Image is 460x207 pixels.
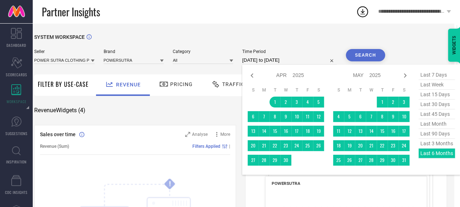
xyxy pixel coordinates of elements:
[366,126,377,137] td: Wed May 14 2025
[248,87,259,93] th: Sunday
[302,111,313,122] td: Fri Apr 11 2025
[344,140,355,151] td: Mon May 19 2025
[419,119,455,129] span: last month
[344,87,355,93] th: Monday
[6,159,27,165] span: INSPIRATION
[355,111,366,122] td: Tue May 06 2025
[34,107,85,114] span: Revenue Widgets ( 4 )
[116,82,141,88] span: Revenue
[401,71,409,80] div: Next month
[388,140,399,151] td: Fri May 23 2025
[366,155,377,166] td: Wed May 28 2025
[313,140,324,151] td: Sat Apr 26 2025
[399,111,409,122] td: Sat May 10 2025
[259,126,269,137] td: Mon Apr 14 2025
[333,126,344,137] td: Sun May 11 2025
[419,109,455,119] span: last 45 days
[269,155,280,166] td: Tue Apr 29 2025
[377,97,388,107] td: Thu May 01 2025
[248,126,259,137] td: Sun Apr 13 2025
[333,140,344,151] td: Sun May 18 2025
[399,97,409,107] td: Sat May 03 2025
[346,49,385,61] button: Search
[40,144,69,149] span: Revenue (Sum)
[302,87,313,93] th: Friday
[104,49,164,54] span: Brand
[333,87,344,93] th: Sunday
[356,5,369,18] div: Open download list
[280,97,291,107] td: Wed Apr 02 2025
[229,144,230,149] span: |
[242,49,337,54] span: Time Period
[242,56,337,65] input: Select time period
[40,131,76,137] span: Sales over time
[291,126,302,137] td: Thu Apr 17 2025
[388,87,399,93] th: Friday
[377,87,388,93] th: Thursday
[7,42,26,48] span: DASHBOARD
[173,49,233,54] span: Category
[419,139,455,149] span: last 3 months
[377,111,388,122] td: Thu May 08 2025
[366,87,377,93] th: Wednesday
[280,126,291,137] td: Wed Apr 16 2025
[399,140,409,151] td: Sat May 24 2025
[259,111,269,122] td: Mon Apr 07 2025
[313,87,324,93] th: Saturday
[272,181,300,186] span: POWERSUTRA
[34,34,85,40] span: SYSTEM WORKSPACE
[7,99,27,104] span: WORKSPACE
[419,129,455,139] span: last 90 days
[313,126,324,137] td: Sat Apr 19 2025
[333,111,344,122] td: Sun May 04 2025
[248,111,259,122] td: Sun Apr 06 2025
[248,71,256,80] div: Previous month
[291,111,302,122] td: Thu Apr 10 2025
[388,97,399,107] td: Fri May 02 2025
[269,87,280,93] th: Tuesday
[5,190,28,195] span: CDC INSIGHTS
[355,155,366,166] td: Tue May 27 2025
[170,81,193,87] span: Pricing
[377,140,388,151] td: Thu May 22 2025
[366,140,377,151] td: Wed May 21 2025
[388,111,399,122] td: Fri May 09 2025
[38,80,89,89] span: Filter By Use-Case
[259,140,269,151] td: Mon Apr 21 2025
[248,155,259,166] td: Sun Apr 27 2025
[377,155,388,166] td: Thu May 29 2025
[185,132,190,137] svg: Zoom
[399,87,409,93] th: Saturday
[291,140,302,151] td: Thu Apr 24 2025
[302,140,313,151] td: Fri Apr 25 2025
[291,97,302,107] td: Thu Apr 03 2025
[42,4,100,19] span: Partner Insights
[377,126,388,137] td: Thu May 15 2025
[269,97,280,107] td: Tue Apr 01 2025
[269,140,280,151] td: Tue Apr 22 2025
[419,80,455,90] span: last week
[344,126,355,137] td: Mon May 12 2025
[34,49,95,54] span: Seller
[259,155,269,166] td: Mon Apr 28 2025
[192,132,208,137] span: Analyse
[366,111,377,122] td: Wed May 07 2025
[269,126,280,137] td: Tue Apr 15 2025
[388,155,399,166] td: Fri May 30 2025
[169,180,171,188] tspan: !
[280,155,291,166] td: Wed Apr 30 2025
[280,140,291,151] td: Wed Apr 23 2025
[355,126,366,137] td: Tue May 13 2025
[291,87,302,93] th: Thursday
[399,155,409,166] td: Sat May 31 2025
[388,126,399,137] td: Fri May 16 2025
[259,87,269,93] th: Monday
[222,81,245,87] span: Traffic
[313,111,324,122] td: Sat Apr 12 2025
[192,144,220,149] span: Filters Applied
[302,126,313,137] td: Fri Apr 18 2025
[280,111,291,122] td: Wed Apr 09 2025
[220,132,230,137] span: More
[344,111,355,122] td: Mon May 05 2025
[6,72,27,77] span: SCORECARDS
